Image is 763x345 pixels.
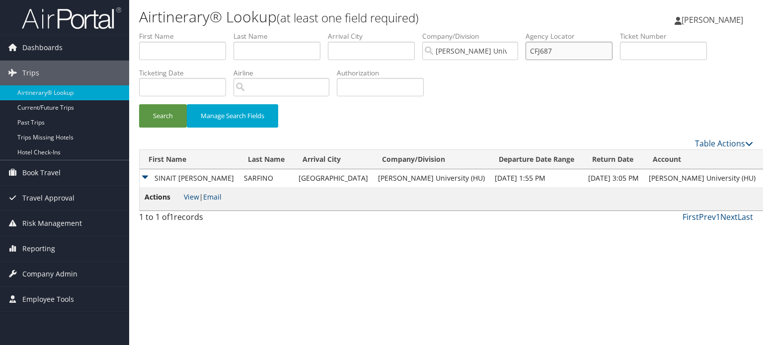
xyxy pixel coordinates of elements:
h1: Airtinerary® Lookup [139,6,548,27]
th: Last Name: activate to sort column ascending [239,150,294,169]
td: SARFINO [239,169,294,187]
label: First Name [139,31,233,41]
a: Table Actions [695,138,753,149]
label: Airline [233,68,337,78]
div: 1 to 1 of records [139,211,282,228]
th: Company/Division [373,150,490,169]
th: Account: activate to sort column ascending [644,150,761,169]
label: Agency Locator [526,31,620,41]
span: Company Admin [22,262,77,286]
th: Return Date: activate to sort column ascending [583,150,644,169]
a: [PERSON_NAME] [675,5,753,35]
span: Travel Approval [22,186,75,210]
a: Next [720,211,738,222]
td: [PERSON_NAME] University (HU) [644,169,761,187]
a: View [184,192,199,202]
th: Arrival City: activate to sort column ascending [294,150,373,169]
a: Last [738,211,753,222]
span: Dashboards [22,35,63,60]
span: Reporting [22,236,55,261]
img: airportal-logo.png [22,6,121,30]
span: Employee Tools [22,287,74,312]
button: Search [139,104,187,128]
span: Book Travel [22,160,61,185]
label: Authorization [337,68,431,78]
span: Trips [22,61,39,85]
span: 1 [169,211,174,222]
a: Prev [699,211,716,222]
td: [GEOGRAPHIC_DATA] [294,169,373,187]
a: 1 [716,211,720,222]
th: First Name: activate to sort column ascending [140,150,239,169]
td: SINAIT [PERSON_NAME] [140,169,239,187]
span: | [184,192,222,202]
label: Ticket Number [620,31,714,41]
span: Risk Management [22,211,82,236]
a: Email [203,192,222,202]
label: Company/Division [422,31,526,41]
small: (at least one field required) [277,9,419,26]
span: Actions [145,192,182,203]
td: [DATE] 1:55 PM [490,169,583,187]
td: [DATE] 3:05 PM [583,169,644,187]
button: Manage Search Fields [187,104,278,128]
th: Departure Date Range: activate to sort column ascending [490,150,583,169]
span: [PERSON_NAME] [682,14,743,25]
label: Last Name [233,31,328,41]
label: Ticketing Date [139,68,233,78]
a: First [683,211,699,222]
label: Arrival City [328,31,422,41]
td: [PERSON_NAME] University (HU) [373,169,490,187]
